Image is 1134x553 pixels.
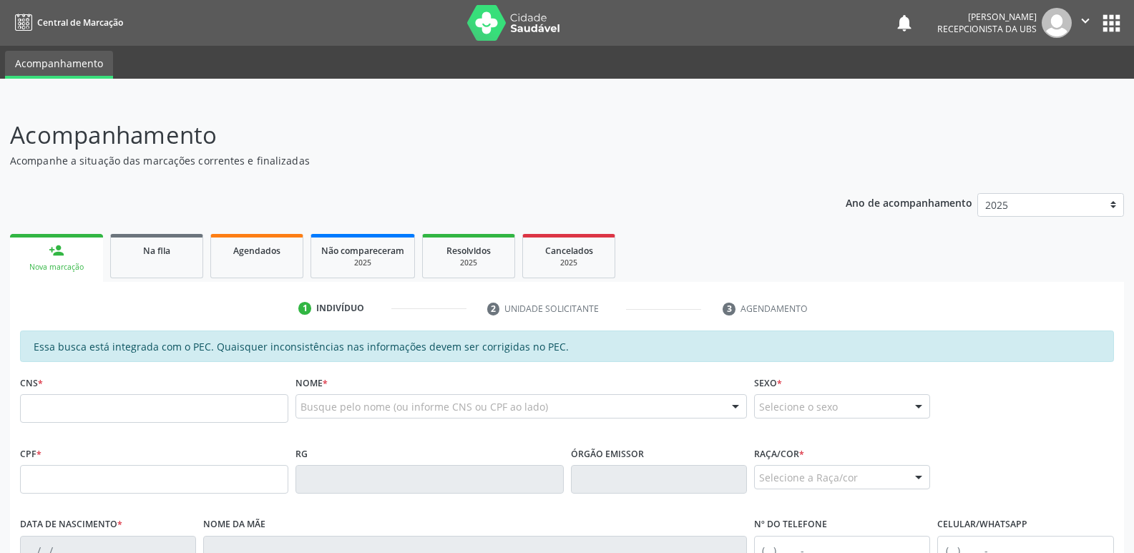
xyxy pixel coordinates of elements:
p: Ano de acompanhamento [846,193,972,211]
div: [PERSON_NAME] [937,11,1037,23]
span: Busque pelo nome (ou informe CNS ou CPF ao lado) [300,399,548,414]
span: Recepcionista da UBS [937,23,1037,35]
label: CPF [20,443,41,465]
i:  [1077,13,1093,29]
div: Essa busca está integrada com o PEC. Quaisquer inconsistências nas informações devem ser corrigid... [20,331,1114,362]
label: Nome da mãe [203,514,265,536]
div: Nova marcação [20,262,93,273]
label: Sexo [754,372,782,394]
div: Indivíduo [316,302,364,315]
div: 2025 [321,258,404,268]
img: img [1042,8,1072,38]
label: Data de nascimento [20,514,122,536]
span: Resolvidos [446,245,491,257]
span: Central de Marcação [37,16,123,29]
span: Selecione o sexo [759,399,838,414]
label: Raça/cor [754,443,804,465]
label: Nº do Telefone [754,514,827,536]
div: 2025 [433,258,504,268]
label: Celular/WhatsApp [937,514,1027,536]
button: apps [1099,11,1124,36]
div: 1 [298,302,311,315]
p: Acompanhe a situação das marcações correntes e finalizadas [10,153,790,168]
div: person_add [49,243,64,258]
span: Cancelados [545,245,593,257]
span: Na fila [143,245,170,257]
label: Órgão emissor [571,443,644,465]
a: Central de Marcação [10,11,123,34]
label: CNS [20,372,43,394]
p: Acompanhamento [10,117,790,153]
span: Não compareceram [321,245,404,257]
button:  [1072,8,1099,38]
span: Agendados [233,245,280,257]
div: 2025 [533,258,605,268]
button: notifications [894,13,914,33]
label: Nome [295,372,328,394]
label: RG [295,443,308,465]
span: Selecione a Raça/cor [759,470,858,485]
a: Acompanhamento [5,51,113,79]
